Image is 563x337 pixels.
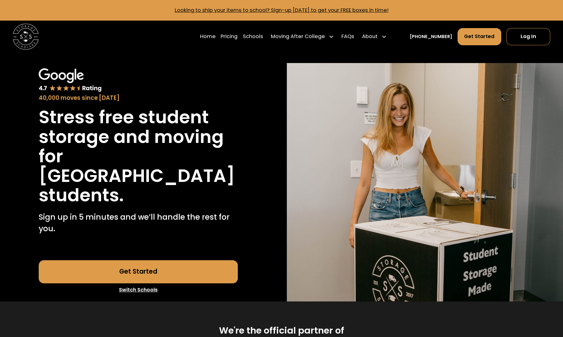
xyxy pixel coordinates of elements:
p: Sign up in 5 minutes and we’ll handle the rest for you. [39,211,238,234]
h1: [GEOGRAPHIC_DATA] [39,166,235,185]
a: Home [200,28,216,46]
div: About [362,33,378,41]
a: [PHONE_NUMBER] [410,33,452,40]
img: Google 4.7 star rating [39,68,102,92]
img: Storage Scholars main logo [13,24,39,50]
div: Moving After College [268,28,336,46]
div: Moving After College [271,33,325,41]
div: 40,000 moves since [DATE] [39,94,238,102]
a: Pricing [221,28,237,46]
a: Switch Schools [39,283,238,296]
a: Log In [506,28,550,46]
a: Get Started [458,28,501,46]
a: FAQs [341,28,354,46]
a: Looking to ship your items to school? Sign-up [DATE] to get your FREE boxes in time! [175,7,389,14]
div: About [360,28,389,46]
a: Schools [243,28,263,46]
h1: Stress free student storage and moving for [39,107,238,166]
a: Get Started [39,260,238,283]
h2: We're the official partner of [219,325,344,337]
h1: students. [39,185,124,205]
